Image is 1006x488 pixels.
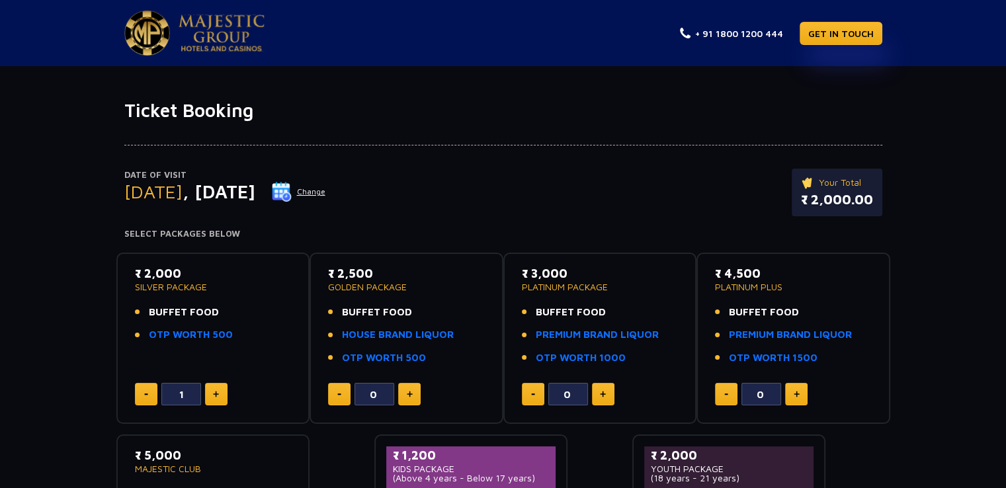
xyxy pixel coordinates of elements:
img: minus [144,393,148,395]
h4: Select Packages Below [124,229,882,239]
span: BUFFET FOOD [536,305,606,320]
p: ₹ 2,500 [328,264,485,282]
p: ₹ 5,000 [135,446,292,464]
p: (18 years - 21 years) [651,473,808,483]
p: ₹ 2,000.00 [801,190,873,210]
span: BUFFET FOOD [342,305,412,320]
img: ticket [801,175,815,190]
p: (Above 4 years - Below 17 years) [393,473,550,483]
img: minus [531,393,535,395]
h1: Ticket Booking [124,99,882,122]
a: OTP WORTH 500 [342,350,426,366]
a: HOUSE BRAND LIQUOR [342,327,454,343]
img: minus [337,393,341,395]
img: minus [724,393,728,395]
a: + 91 1800 1200 444 [680,26,783,40]
p: ₹ 2,000 [135,264,292,282]
p: PLATINUM PACKAGE [522,282,679,292]
button: Change [271,181,326,202]
p: ₹ 1,200 [393,446,550,464]
img: plus [794,391,800,397]
a: PREMIUM BRAND LIQUOR [536,327,659,343]
a: GET IN TOUCH [800,22,882,45]
img: plus [600,391,606,397]
a: OTP WORTH 1500 [729,350,817,366]
img: Majestic Pride [179,15,265,52]
p: YOUTH PACKAGE [651,464,808,473]
img: Majestic Pride [124,11,170,56]
span: BUFFET FOOD [149,305,219,320]
p: Your Total [801,175,873,190]
img: plus [213,391,219,397]
img: plus [407,391,413,397]
a: PREMIUM BRAND LIQUOR [729,327,852,343]
span: , [DATE] [183,181,255,202]
p: Date of Visit [124,169,326,182]
span: BUFFET FOOD [729,305,799,320]
p: KIDS PACKAGE [393,464,550,473]
p: PLATINUM PLUS [715,282,872,292]
p: ₹ 3,000 [522,264,679,282]
p: MAJESTIC CLUB [135,464,292,473]
p: SILVER PACKAGE [135,282,292,292]
p: GOLDEN PACKAGE [328,282,485,292]
p: ₹ 2,000 [651,446,808,464]
p: ₹ 4,500 [715,264,872,282]
span: [DATE] [124,181,183,202]
a: OTP WORTH 1000 [536,350,626,366]
a: OTP WORTH 500 [149,327,233,343]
